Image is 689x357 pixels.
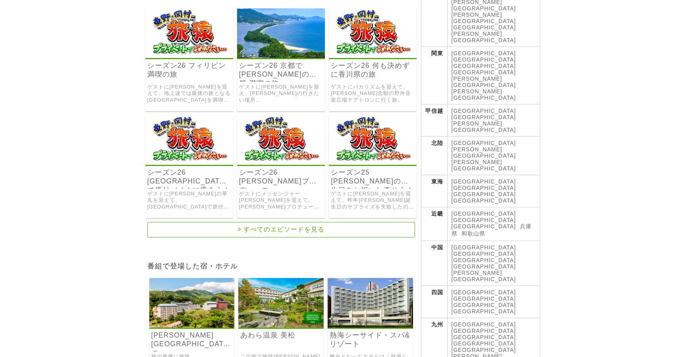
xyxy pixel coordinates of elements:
[328,322,413,329] a: 熱海シーサイド・スパ&リゾート
[452,140,516,146] a: [GEOGRAPHIC_DATA]
[240,331,322,340] a: あわら温泉 美松
[147,168,231,186] a: シーズン26 [GEOGRAPHIC_DATA]で原付バイクに乗ろう！の旅
[452,114,516,120] a: [GEOGRAPHIC_DATA]
[452,340,516,347] a: [GEOGRAPHIC_DATA]
[149,278,235,328] img: 9290.jpg
[452,56,516,63] a: [GEOGRAPHIC_DATA]
[239,84,323,104] a: ゲストに[PERSON_NAME]を迎え、[PERSON_NAME]の行きたい場所「[GEOGRAPHIC_DATA]」で過ごす旅。
[421,175,447,207] th: 東海
[145,115,233,165] img: icon-320px.png
[452,178,516,185] a: [GEOGRAPHIC_DATA]
[452,334,516,340] a: [GEOGRAPHIC_DATA]
[151,331,233,349] a: [PERSON_NAME][GEOGRAPHIC_DATA]の[GEOGRAPHIC_DATA][PERSON_NAME]
[329,159,417,166] a: 東野・岡村の旅猿～プライベートでごめんなさい～ シーズン25 東野の誕生日をお祝いし直そう！の旅
[421,104,447,137] th: 甲信越
[329,8,417,58] img: icon-320px.png
[147,191,231,210] a: ゲストに[PERSON_NAME]の華丸を迎えて、[GEOGRAPHIC_DATA]で原付バイクを乗りながら観光地を巡る旅。
[452,244,516,251] a: [GEOGRAPHIC_DATA]
[237,8,325,58] img: dGco3xqtDldYG2d.jpg
[237,52,325,59] a: 東野・岡村の旅猿～プライベートでごめんなさい～ シーズン26 京都で伊根の舟屋 満喫の旅
[461,230,485,237] a: 和歌山県
[452,257,516,263] a: [GEOGRAPHIC_DATA]
[421,241,447,286] th: 中国
[452,347,516,353] a: [GEOGRAPHIC_DATA]
[331,191,415,210] a: ゲストに[PERSON_NAME]を迎えて、昨年[PERSON_NAME]誕生日のサプライズを失敗したので、お祝いし直す旅。
[331,61,415,79] a: シーズン26 何も決めずに香川県の旅
[331,168,415,186] a: シーズン25 [PERSON_NAME]の誕生日をお祝いし直そう！の旅
[239,191,323,210] a: ゲストにメッセンジャー[PERSON_NAME]を迎えて、[PERSON_NAME]プロデュースで[GEOGRAPHIC_DATA]をPRする旅。
[452,217,516,223] a: [GEOGRAPHIC_DATA]
[238,322,324,329] a: あわら温泉 美松
[452,185,516,191] a: [GEOGRAPHIC_DATA]
[149,322,235,329] a: 水上温泉 源泉湯の宿 松乃井
[421,286,447,318] th: 四国
[145,259,417,272] h2: 番組で登場した宿・ホテル
[452,12,516,24] a: [PERSON_NAME][GEOGRAPHIC_DATA]
[328,278,413,328] img: 158527.jpg
[452,95,516,101] a: [GEOGRAPHIC_DATA]
[452,328,516,334] a: [GEOGRAPHIC_DATA]
[452,24,516,31] a: [GEOGRAPHIC_DATA]
[452,63,516,69] a: [GEOGRAPHIC_DATA]
[452,210,516,217] a: [GEOGRAPHIC_DATA]
[452,88,502,95] a: [PERSON_NAME]
[452,31,516,43] a: [PERSON_NAME][GEOGRAPHIC_DATA]
[452,159,516,172] a: [PERSON_NAME][GEOGRAPHIC_DATA]
[147,84,231,104] a: ゲストに[PERSON_NAME]を迎えて、地上波では最後の旅となる[GEOGRAPHIC_DATA]を満喫の旅。
[421,47,447,104] th: 関東
[239,61,323,79] a: シーズン26 京都で[PERSON_NAME]の舟屋 満喫の旅
[147,61,231,79] a: シーズン26 フィリピン満喫の旅
[452,263,516,270] a: [GEOGRAPHIC_DATA]
[452,108,516,114] a: [GEOGRAPHIC_DATA]
[239,168,323,186] a: シーズン26 [PERSON_NAME]プロデュース [GEOGRAPHIC_DATA]の旅
[237,115,325,165] img: icon-320px.png
[452,69,516,75] a: [GEOGRAPHIC_DATA]
[452,308,516,315] a: [GEOGRAPHIC_DATA]
[237,159,325,166] a: 東野・岡村の旅猿～プライベートでごめんなさい～ シーズン26 黒田プロデュース 鳥取県の旅
[452,146,516,159] a: [PERSON_NAME][GEOGRAPHIC_DATA]
[452,321,516,328] a: [GEOGRAPHIC_DATA]
[452,120,516,133] a: [PERSON_NAME][GEOGRAPHIC_DATA]
[421,207,447,241] th: 近畿
[329,52,417,59] a: 東野・岡村の旅猿～プライベートでごめんなさい～ シーズン26 何も決めずに香川県の旅
[452,251,516,257] a: [GEOGRAPHIC_DATA]
[330,331,411,349] a: 熱海シーサイド・スパ&リゾート
[145,159,233,166] a: 東野・岡村の旅猿～プライベートでごめんなさい～ シーズン26 八丈島で原付バイクに乗ろう！の旅
[452,270,516,282] a: [PERSON_NAME][GEOGRAPHIC_DATA]
[421,137,447,175] th: 北陸
[145,8,233,58] img: icon-320px.png
[452,50,516,56] a: [GEOGRAPHIC_DATA]
[452,197,516,204] a: [GEOGRAPHIC_DATA]
[452,302,516,308] a: [GEOGRAPHIC_DATA]
[238,278,324,328] img: 8114.jpg
[452,75,516,88] a: [PERSON_NAME][GEOGRAPHIC_DATA]
[147,222,415,237] a: > すべてのエピソードを見る
[452,289,516,295] a: [GEOGRAPHIC_DATA]
[452,295,516,302] a: [GEOGRAPHIC_DATA]
[452,191,516,197] a: [GEOGRAPHIC_DATA]
[452,223,516,230] a: [GEOGRAPHIC_DATA]
[145,52,233,59] a: 東野・岡村の旅猿～プライベートでごめんなさい～ シーズン26 フィリピン満喫の旅
[329,115,417,165] img: icon-320px.png
[331,84,415,104] a: ゲストにバカリズムを迎えて、[PERSON_NAME]念願の野外音楽広場テアトロンに行く旅。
